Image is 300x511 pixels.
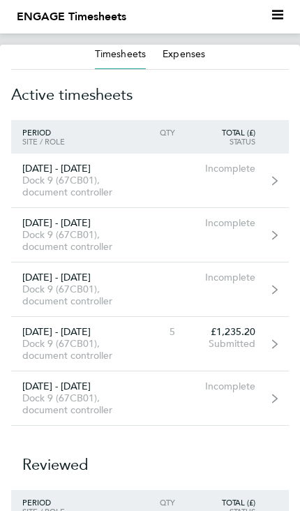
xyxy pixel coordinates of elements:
div: Submitted [186,338,267,350]
button: Timesheets [95,47,146,61]
div: [DATE] - [DATE] [11,217,133,229]
div: Incomplete [186,380,267,392]
div: Dock 9 (67CB01), document controller [11,283,133,307]
div: Total (£) [186,128,267,137]
h2: Active timesheets [11,70,289,120]
div: [DATE] - [DATE] [11,326,133,338]
a: [DATE] - [DATE]Dock 9 (67CB01), document controllerIncomplete [11,208,289,262]
div: Total (£) [186,498,267,507]
div: [DATE] - [DATE] [11,163,133,175]
span: Period [22,127,51,138]
div: £1,235.20 [186,326,267,338]
a: [DATE] - [DATE]Dock 9 (67CB01), document controller5£1,235.20Submitted [11,317,289,371]
span: Period [22,497,51,508]
h2: Reviewed [11,426,289,490]
div: Status [186,137,267,146]
div: 5 [133,326,186,338]
div: Dock 9 (67CB01), document controller [11,175,133,198]
a: [DATE] - [DATE]Dock 9 (67CB01), document controllerIncomplete [11,154,289,208]
div: Dock 9 (67CB01), document controller [11,229,133,253]
div: Dock 9 (67CB01), document controller [11,338,133,362]
li: ENGAGE Timesheets [17,8,126,25]
div: Qty [133,128,186,137]
a: [DATE] - [DATE]Dock 9 (67CB01), document controllerIncomplete [11,262,289,317]
div: Qty [133,498,186,507]
div: Incomplete [186,163,267,175]
div: Incomplete [186,217,267,229]
button: Expenses [163,47,205,61]
div: [DATE] - [DATE] [11,380,133,392]
div: Site / Role [11,137,133,146]
a: [DATE] - [DATE]Dock 9 (67CB01), document controllerIncomplete [11,371,289,426]
div: Incomplete [186,272,267,283]
div: [DATE] - [DATE] [11,272,133,283]
div: Dock 9 (67CB01), document controller [11,392,133,416]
